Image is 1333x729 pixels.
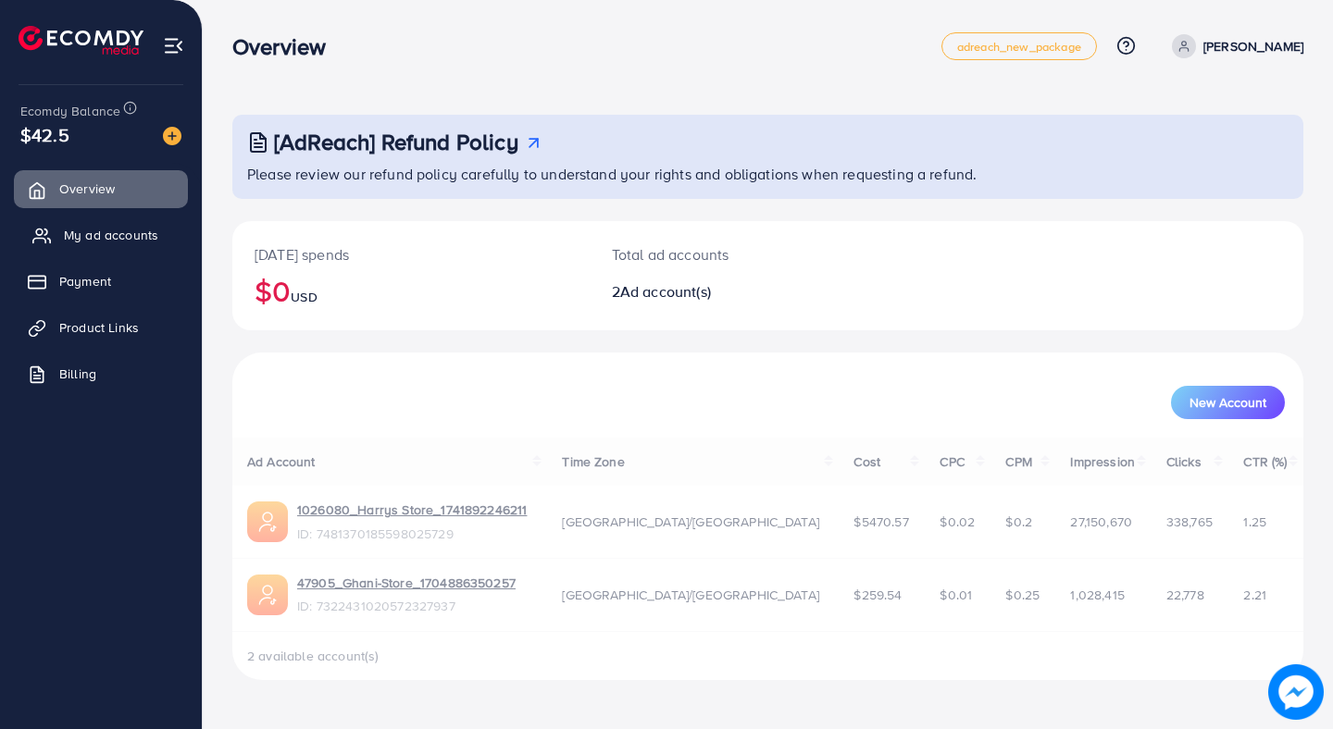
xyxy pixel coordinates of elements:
[163,127,181,145] img: image
[59,318,139,337] span: Product Links
[620,281,711,302] span: Ad account(s)
[19,26,143,55] img: logo
[59,364,96,383] span: Billing
[274,129,518,155] h3: [AdReach] Refund Policy
[1268,664,1324,720] img: image
[1203,35,1303,57] p: [PERSON_NAME]
[14,263,188,300] a: Payment
[612,243,835,266] p: Total ad accounts
[1165,34,1303,58] a: [PERSON_NAME]
[14,170,188,207] a: Overview
[64,226,158,244] span: My ad accounts
[1190,396,1266,409] span: New Account
[612,283,835,301] h2: 2
[941,32,1097,60] a: adreach_new_package
[163,35,184,56] img: menu
[232,33,341,60] h3: Overview
[255,243,567,266] p: [DATE] spends
[20,102,120,120] span: Ecomdy Balance
[1171,386,1285,419] button: New Account
[14,216,188,253] a: My ad accounts
[14,355,188,392] a: Billing
[59,179,115,198] span: Overview
[247,163,1292,185] p: Please review our refund policy carefully to understand your rights and obligations when requesti...
[59,272,111,290] span: Payment
[957,41,1081,53] span: adreach_new_package
[291,288,317,306] span: USD
[255,273,567,308] h2: $0
[14,309,188,346] a: Product Links
[20,121,69,148] span: $42.5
